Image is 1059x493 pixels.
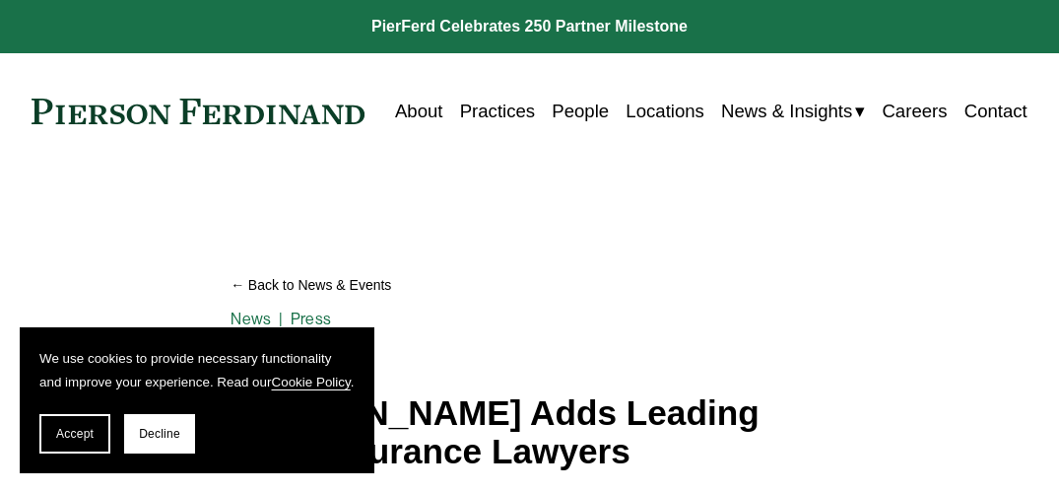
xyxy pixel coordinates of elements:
section: Cookie banner [20,327,374,473]
button: Accept [39,414,110,454]
a: Careers [882,93,947,129]
a: Back to News & Events [231,269,827,302]
span: Decline [139,427,180,441]
a: Locations [626,93,704,129]
span: Accept [56,427,94,441]
span: News & Insights [721,95,852,127]
h1: [PERSON_NAME] Adds Leading M&A Insurance Lawyers [231,394,827,470]
a: Press [291,310,331,328]
a: Contact [964,93,1027,129]
button: Decline [124,414,195,454]
p: We use cookies to provide necessary functionality and improve your experience. Read our . [39,347,355,394]
a: About [395,93,443,129]
a: Cookie Policy [272,375,351,389]
a: folder dropdown [721,93,865,129]
a: Practices [460,93,535,129]
a: People [552,93,609,129]
a: News [231,310,271,328]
